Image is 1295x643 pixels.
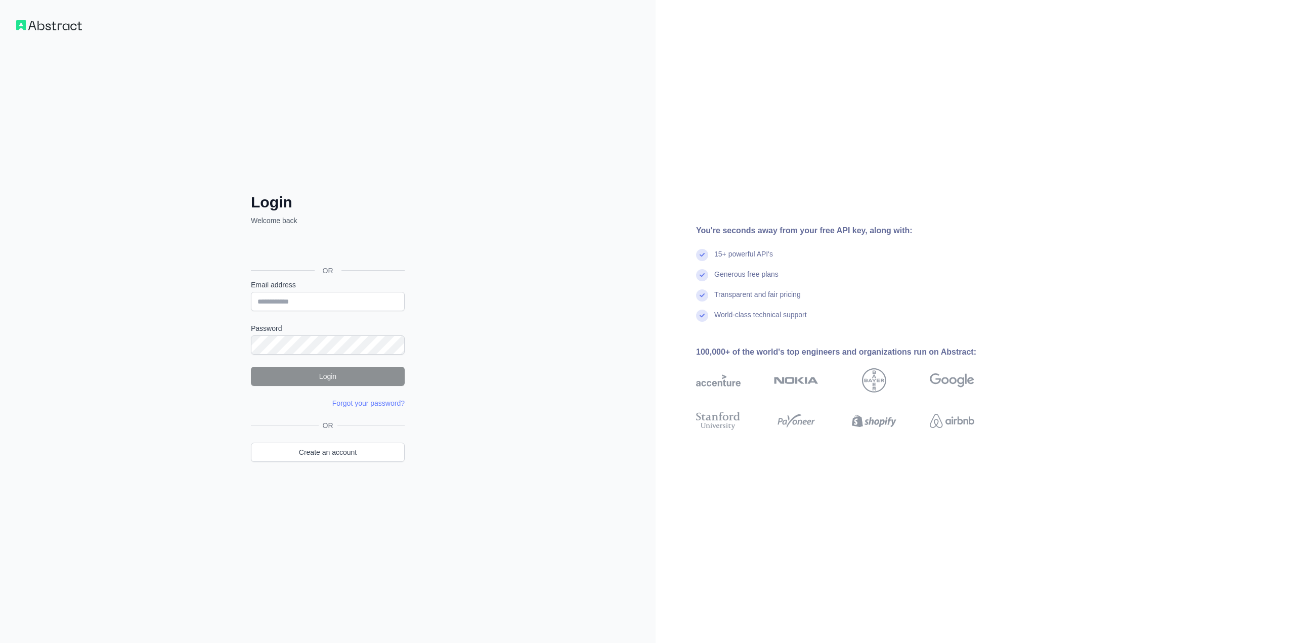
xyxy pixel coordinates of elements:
img: check mark [696,310,708,322]
img: check mark [696,289,708,302]
img: check mark [696,249,708,261]
p: Welcome back [251,216,405,226]
img: check mark [696,269,708,281]
a: Create an account [251,443,405,462]
img: shopify [852,410,896,432]
img: stanford university [696,410,741,432]
div: 15+ powerful API's [714,249,773,269]
img: google [930,368,974,393]
div: Generous free plans [714,269,779,289]
img: accenture [696,368,741,393]
iframe: Sign in with Google Button [246,237,408,259]
img: Workflow [16,20,82,30]
div: World-class technical support [714,310,807,330]
img: airbnb [930,410,974,432]
span: OR [319,420,337,431]
label: Password [251,323,405,333]
img: bayer [862,368,886,393]
label: Email address [251,280,405,290]
h2: Login [251,193,405,211]
a: Forgot your password? [332,399,405,407]
div: You're seconds away from your free API key, along with: [696,225,1007,237]
div: Transparent and fair pricing [714,289,801,310]
span: OR [315,266,341,276]
img: payoneer [774,410,818,432]
div: 100,000+ of the world's top engineers and organizations run on Abstract: [696,346,1007,358]
img: nokia [774,368,818,393]
button: Login [251,367,405,386]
